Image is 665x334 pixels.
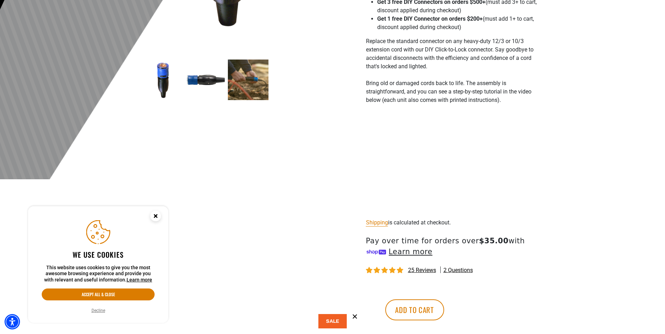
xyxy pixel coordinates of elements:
div: is calculated at checkout. [366,218,538,227]
span: 25 reviews [408,267,436,273]
h2: We use cookies [42,250,155,259]
a: This website uses cookies to give you the most awesome browsing experience and provide you with r... [127,277,152,283]
div: Accessibility Menu [5,314,20,329]
button: Decline [89,307,107,314]
p: This website uses cookies to give you the most awesome browsing experience and provide you with r... [42,265,155,283]
a: Shipping [366,219,388,226]
span: 2 questions [443,266,473,274]
strong: Get 1 free DIY Connector on orders $200+ [377,15,483,22]
span: 4.84 stars [366,267,405,274]
button: Accept all & close [42,288,155,300]
aside: Cookie Consent [28,206,168,323]
button: Close this option [143,206,168,228]
p: Replace the standard connector on any heavy-duty 12/3 or 10/3 extension cord with our DIY Click-t... [366,37,538,113]
iframe: Bad Ass DIY Locking Cord - Instructions [366,118,538,215]
span: (must add 1+ to cart, discount applied during checkout) [377,15,534,30]
button: Add to cart [385,299,444,320]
